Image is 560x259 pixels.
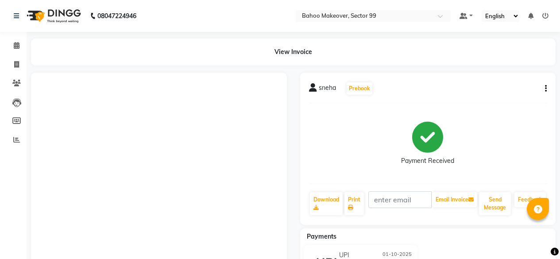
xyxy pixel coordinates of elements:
button: Send Message [479,192,511,215]
a: Download [310,192,343,215]
span: sneha [319,83,336,96]
a: Feedback [514,192,546,207]
div: View Invoice [31,39,556,66]
iframe: chat widget [523,224,551,250]
img: logo [23,4,83,28]
button: Email Invoice [432,192,477,207]
button: Prebook [347,82,372,95]
a: Print [344,192,364,215]
span: Payments [307,232,336,240]
b: 08047224946 [97,4,136,28]
input: enter email [368,191,432,208]
div: Payment Received [401,156,454,166]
